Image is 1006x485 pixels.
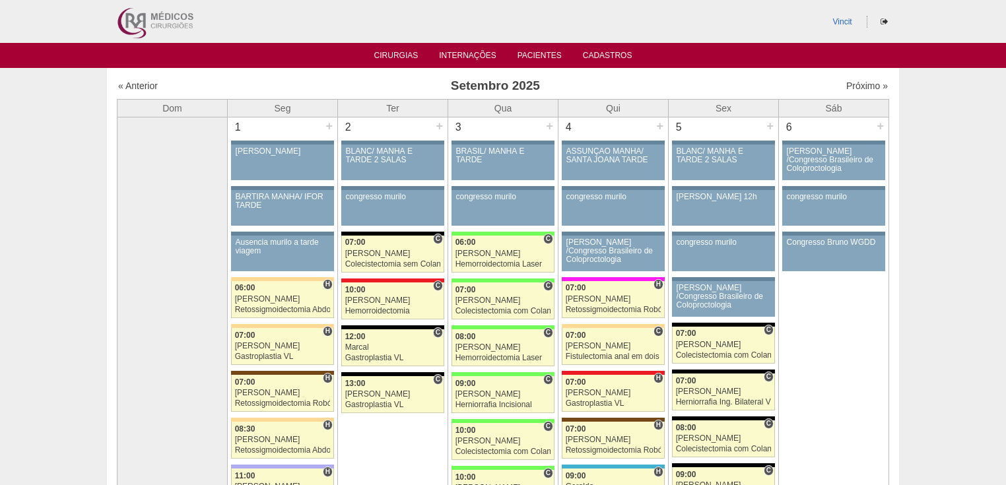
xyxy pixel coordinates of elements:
[345,238,366,247] span: 07:00
[452,145,554,180] a: BRASIL/ MANHÃ E TARDE
[228,99,338,117] th: Seg
[764,465,774,476] span: Consultório
[323,279,333,290] span: Hospital
[452,236,554,273] a: C 06:00 [PERSON_NAME] Hemorroidectomia Laser
[562,418,665,422] div: Key: Santa Joana
[452,329,554,366] a: C 08:00 [PERSON_NAME] Hemorroidectomia Laser
[787,238,881,247] div: Congresso Bruno WGDD
[566,399,661,408] div: Gastroplastia VL
[676,445,772,453] div: Colecistectomia com Colangiografia VL
[456,193,551,201] div: congresso murilo
[455,307,551,315] div: Colecistectomia com Colangiografia VL
[345,332,366,341] span: 12:00
[562,186,665,190] div: Key: Aviso
[558,99,669,117] th: Qui
[374,51,419,64] a: Cirurgias
[341,190,444,226] a: congresso murilo
[455,401,551,409] div: Herniorrafia Incisional
[346,193,440,201] div: congresso murilo
[231,324,334,328] div: Key: Bartira
[235,389,331,397] div: [PERSON_NAME]
[672,463,775,467] div: Key: Blanc
[452,376,554,413] a: C 09:00 [PERSON_NAME] Herniorrafia Incisional
[672,323,775,327] div: Key: Blanc
[543,374,553,385] span: Consultório
[455,285,476,294] span: 07:00
[672,232,775,236] div: Key: Aviso
[676,423,696,432] span: 08:00
[236,147,330,156] div: [PERSON_NAME]
[566,436,661,444] div: [PERSON_NAME]
[566,238,661,265] div: [PERSON_NAME] /Congresso Brasileiro de Coloproctologia
[433,327,443,338] span: Consultório
[455,238,476,247] span: 06:00
[235,377,255,387] span: 07:00
[562,422,665,459] a: H 07:00 [PERSON_NAME] Retossigmoidectomia Robótica
[562,141,665,145] div: Key: Aviso
[231,371,334,375] div: Key: Santa Joana
[338,99,448,117] th: Ter
[676,470,696,479] span: 09:00
[231,186,334,190] div: Key: Aviso
[452,372,554,376] div: Key: Brasil
[558,117,579,137] div: 4
[562,190,665,226] a: congresso murilo
[787,147,881,174] div: [PERSON_NAME] /Congresso Brasileiro de Coloproctologia
[566,389,661,397] div: [PERSON_NAME]
[672,186,775,190] div: Key: Aviso
[455,390,551,399] div: [PERSON_NAME]
[323,420,333,430] span: Hospital
[782,141,885,145] div: Key: Aviso
[669,99,779,117] th: Sex
[672,327,775,364] a: C 07:00 [PERSON_NAME] Colecistectomia com Colangiografia VL
[236,238,330,255] div: Ausencia murilo a tarde viagem
[345,249,441,258] div: [PERSON_NAME]
[235,436,331,444] div: [PERSON_NAME]
[543,327,553,338] span: Consultório
[452,190,554,226] a: congresso murilo
[452,419,554,423] div: Key: Brasil
[345,343,441,352] div: Marcal
[764,117,776,135] div: +
[543,421,553,432] span: Consultório
[455,426,476,435] span: 10:00
[345,307,441,315] div: Hemorroidectomia
[875,117,886,135] div: +
[118,81,158,91] a: « Anterior
[654,279,663,290] span: Hospital
[566,377,586,387] span: 07:00
[782,236,885,271] a: Congresso Bruno WGDD
[345,401,441,409] div: Gastroplastia VL
[672,370,775,373] div: Key: Blanc
[323,117,335,135] div: +
[231,145,334,180] a: [PERSON_NAME]
[231,190,334,226] a: BARTIRA MANHÃ/ IFOR TARDE
[323,467,333,477] span: Hospital
[562,145,665,180] a: ASSUNÇÃO MANHÃ/ SANTA JOANA TARDE
[455,472,476,482] span: 10:00
[566,446,661,455] div: Retossigmoidectomia Robótica
[782,145,885,180] a: [PERSON_NAME] /Congresso Brasileiro de Coloproctologia
[764,418,774,429] span: Consultório
[676,340,772,349] div: [PERSON_NAME]
[448,99,558,117] th: Qua
[235,283,255,292] span: 06:00
[654,117,665,135] div: +
[833,17,852,26] a: Vincit
[346,147,440,164] div: BLANC/ MANHÃ E TARDE 2 SALAS
[782,190,885,226] a: congresso murilo
[452,282,554,319] a: C 07:00 [PERSON_NAME] Colecistectomia com Colangiografia VL
[455,379,476,388] span: 09:00
[654,373,663,383] span: Hospital
[455,354,551,362] div: Hemorroidectomia Laser
[677,193,771,201] div: [PERSON_NAME] 12h
[452,186,554,190] div: Key: Aviso
[455,296,551,305] div: [PERSON_NAME]
[543,234,553,244] span: Consultório
[779,99,889,117] th: Sáb
[345,354,441,362] div: Gastroplastia VL
[676,329,696,338] span: 07:00
[448,117,469,137] div: 3
[231,465,334,469] div: Key: Christóvão da Gama
[676,387,772,396] div: [PERSON_NAME]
